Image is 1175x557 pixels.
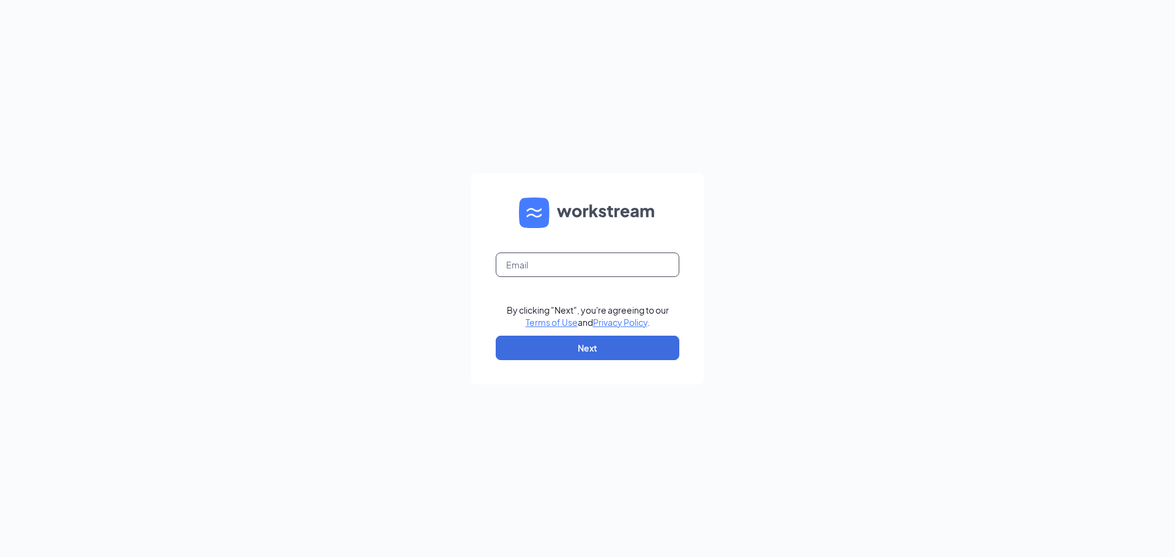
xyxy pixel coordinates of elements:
[496,336,679,360] button: Next
[507,304,669,328] div: By clicking "Next", you're agreeing to our and .
[593,317,647,328] a: Privacy Policy
[519,197,656,228] img: WS logo and Workstream text
[526,317,578,328] a: Terms of Use
[496,253,679,277] input: Email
